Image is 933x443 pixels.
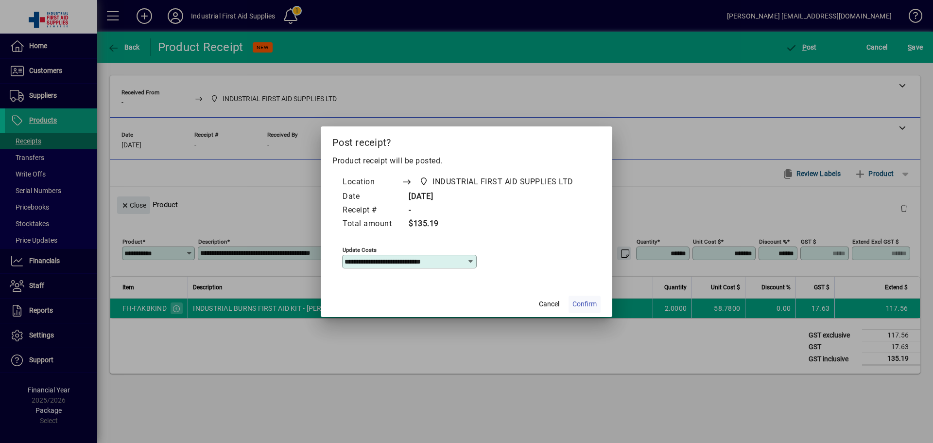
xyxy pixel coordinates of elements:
td: Receipt # [342,204,401,217]
span: Confirm [572,299,597,309]
td: Total amount [342,217,401,231]
span: INDUSTRIAL FIRST AID SUPPLIES LTD [416,175,577,189]
p: Product receipt will be posted. [332,155,601,167]
td: Date [342,190,401,204]
mat-label: Update costs [343,246,377,253]
button: Confirm [569,296,601,313]
span: INDUSTRIAL FIRST AID SUPPLIES LTD [432,176,573,188]
td: $135.19 [401,217,592,231]
span: Cancel [539,299,559,309]
td: [DATE] [401,190,592,204]
button: Cancel [534,296,565,313]
h2: Post receipt? [321,126,612,155]
td: Location [342,175,401,190]
td: - [401,204,592,217]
